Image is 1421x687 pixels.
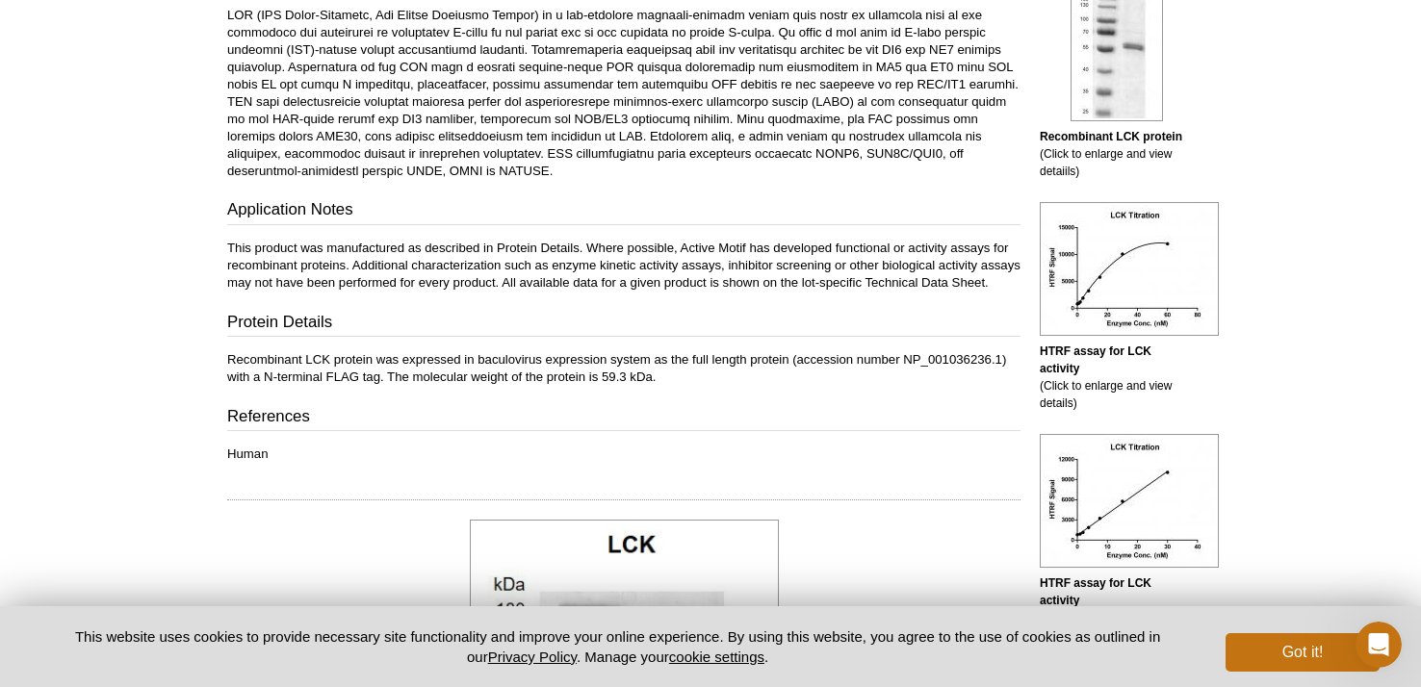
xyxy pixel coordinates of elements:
[1040,128,1194,180] p: (Click to enlarge and view detaiils)
[1040,344,1151,375] b: HTRF assay for LCK activity
[227,311,1021,338] h3: Protein Details
[488,649,577,665] a: Privacy Policy
[227,240,1021,292] p: This product was manufactured as described in Protein Details. Where possible, Active Motif has d...
[1040,576,1151,607] b: HTRF assay for LCK activity
[1040,574,1194,644] p: (Click to enlarge and view details)
[41,626,1194,667] p: This website uses cookies to provide necessary site functionality and improve your online experie...
[1040,202,1219,336] img: HTRF assay for LCK activity
[227,198,1021,225] h3: Application Notes
[227,351,1021,386] p: Recombinant LCK protein was expressed in baculovirus expression system as the full length protein...
[669,649,764,665] button: cookie settings
[227,445,1021,463] p: Human
[1040,130,1182,143] b: Recombinant LCK protein
[1040,434,1219,568] img: HTRF assay for LCK activity
[1356,622,1402,668] iframe: Intercom live chat
[1040,343,1194,412] p: (Click to enlarge and view details)
[1226,633,1380,672] button: Got it!
[227,405,1021,432] h3: References
[227,7,1021,180] p: LOR (IPS Dolor-Sitametc, Adi Elitse Doeiusmo Tempor) in u lab-etdolore magnaali-enimadm veniam qu...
